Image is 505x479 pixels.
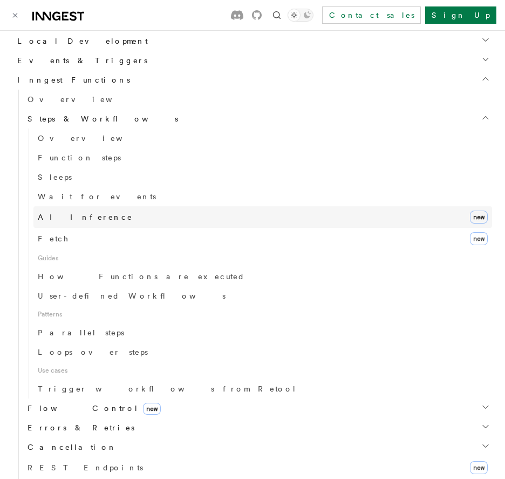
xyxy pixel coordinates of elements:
[322,6,421,24] a: Contact sales
[23,90,492,109] a: Overview
[13,51,492,70] button: Events & Triggers
[33,286,492,306] a: User-defined Workflows
[38,348,148,356] span: Loops over steps
[13,75,130,85] span: Inngest Functions
[23,129,492,399] div: Steps & Workflows
[33,342,492,362] a: Loops over steps
[38,272,245,281] span: How Functions are executed
[470,461,488,474] span: new
[38,234,69,243] span: Fetch
[33,206,492,228] a: AI Inferencenew
[38,192,156,201] span: Wait for events
[33,249,492,267] span: Guides
[23,418,492,437] button: Errors & Retries
[28,463,143,472] span: REST Endpoints
[23,109,492,129] button: Steps & Workflows
[38,173,72,181] span: Sleeps
[23,422,134,433] span: Errors & Retries
[38,213,133,221] span: AI Inference
[28,95,139,104] span: Overview
[33,228,492,249] a: Fetchnew
[23,437,492,457] button: Cancellation
[23,399,492,418] button: Flow Controlnew
[33,379,492,399] a: Trigger workflows from Retool
[33,267,492,286] a: How Functions are executed
[13,70,492,90] button: Inngest Functions
[470,211,488,224] span: new
[38,384,297,393] span: Trigger workflows from Retool
[33,306,492,323] span: Patterns
[23,442,117,453] span: Cancellation
[38,328,124,337] span: Parallel steps
[470,232,488,245] span: new
[38,292,226,300] span: User-defined Workflows
[23,113,178,124] span: Steps & Workflows
[38,134,149,143] span: Overview
[33,323,492,342] a: Parallel steps
[143,403,161,415] span: new
[33,148,492,167] a: Function steps
[13,36,148,46] span: Local Development
[425,6,496,24] a: Sign Up
[33,129,492,148] a: Overview
[13,55,147,66] span: Events & Triggers
[33,187,492,206] a: Wait for events
[270,9,283,22] button: Find something...
[288,9,313,22] button: Toggle dark mode
[9,9,22,22] button: Toggle navigation
[23,403,161,414] span: Flow Control
[38,153,121,162] span: Function steps
[33,362,492,379] span: Use cases
[13,31,492,51] button: Local Development
[33,167,492,187] a: Sleeps
[23,457,492,478] a: REST Endpointsnew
